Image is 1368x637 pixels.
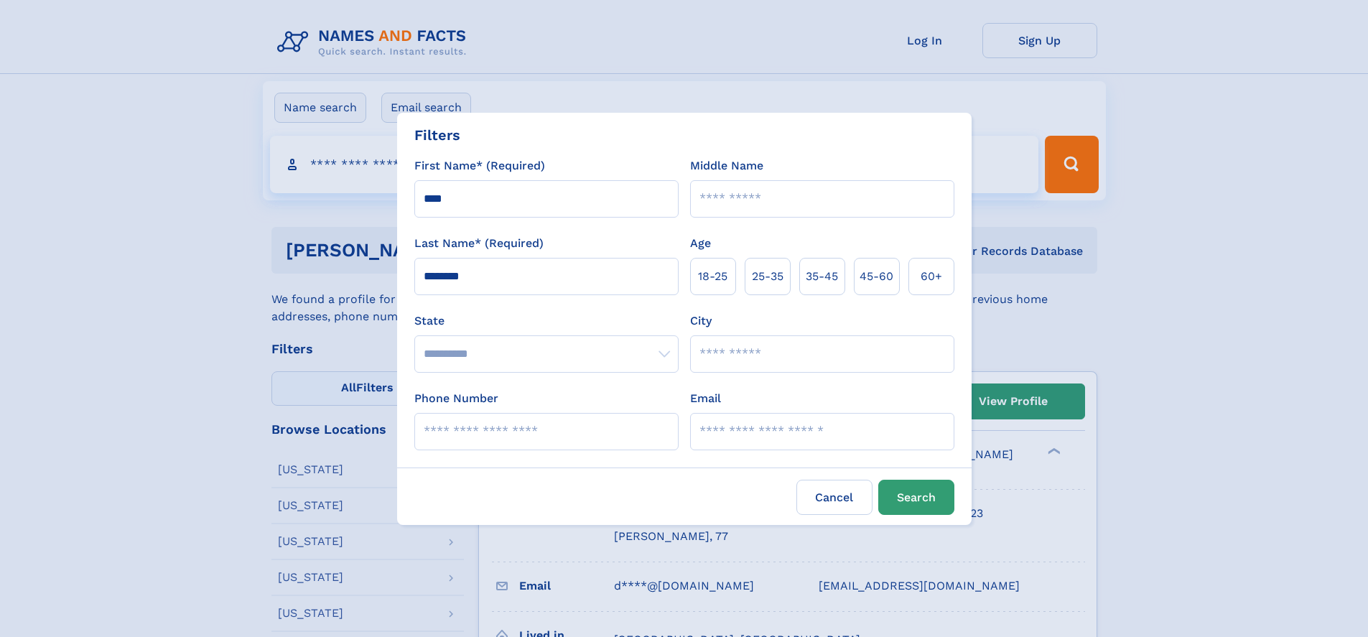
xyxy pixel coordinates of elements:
[414,235,544,252] label: Last Name* (Required)
[860,268,893,285] span: 45‑60
[921,268,942,285] span: 60+
[414,390,498,407] label: Phone Number
[698,268,727,285] span: 18‑25
[690,390,721,407] label: Email
[806,268,838,285] span: 35‑45
[414,312,679,330] label: State
[690,312,712,330] label: City
[414,124,460,146] div: Filters
[878,480,954,515] button: Search
[690,235,711,252] label: Age
[796,480,873,515] label: Cancel
[690,157,763,175] label: Middle Name
[752,268,783,285] span: 25‑35
[414,157,545,175] label: First Name* (Required)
